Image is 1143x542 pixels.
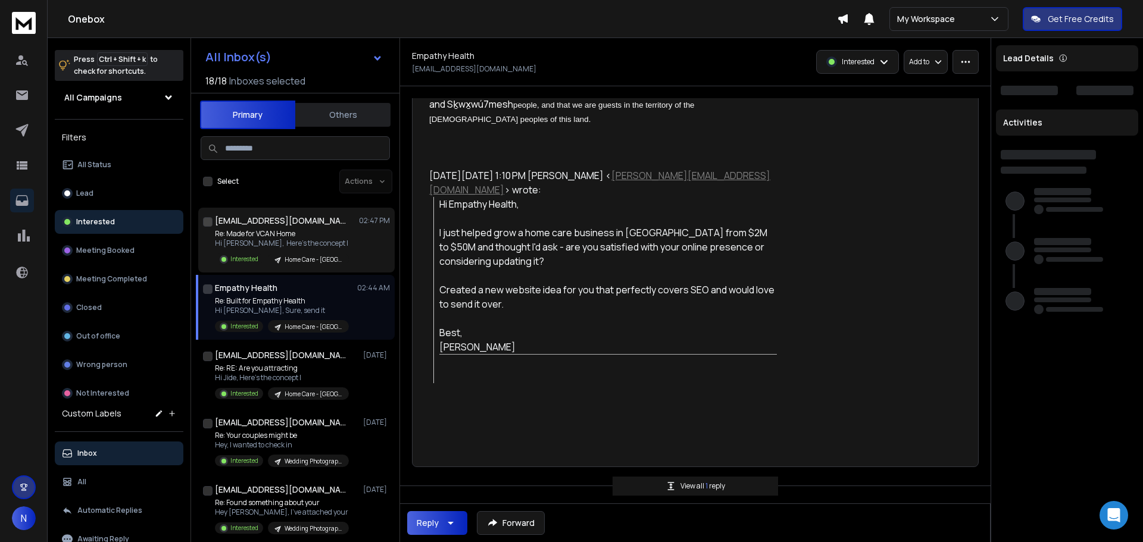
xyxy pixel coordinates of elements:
p: Wedding Photographers [285,457,342,466]
p: Hi Jide, Here's the concept I [215,373,349,383]
h3: Custom Labels [62,408,121,419]
p: Press to check for shortcuts. [74,54,158,77]
p: Not Interested [76,389,129,398]
button: Automatic Replies [55,499,183,522]
button: Not Interested [55,381,183,405]
button: Forward [477,511,545,535]
p: Hey, I wanted to check in [215,440,349,450]
p: Get Free Credits [1048,13,1114,25]
p: Re: RE: Are you attracting [215,364,349,373]
h1: Empathy Health [215,282,277,294]
p: Re: Made for VCAN Home [215,229,349,239]
p: Lead Details [1003,52,1054,64]
h3: Filters [55,129,183,146]
p: View all reply [680,481,725,491]
button: Lead [55,181,183,205]
button: All Campaigns [55,86,183,109]
p: Interested [76,217,115,227]
div: I just helped grow a home care business in [GEOGRAPHIC_DATA] from $2M to $50M and thought I'd ask... [439,225,777,268]
p: All [77,477,86,487]
p: Out of office [76,331,120,341]
span: people, and that we are guests in the territory of the [DEMOGRAPHIC_DATA] peoples of this land. [429,101,697,124]
div: Created a new website idea for you that perfectly covers SEO and would love to send it over. [439,283,777,311]
button: All Status [55,153,183,177]
p: Re: Your couples might be [215,431,349,440]
span: 18 / 18 [205,74,227,88]
p: Add to [909,57,929,67]
p: Closed [76,303,102,312]
h1: All Inbox(s) [205,51,271,63]
div: Reply [417,517,439,529]
p: Home Care - [GEOGRAPHIC_DATA] [285,322,342,331]
button: Reply [407,511,467,535]
p: Interested [230,389,258,398]
p: Hi [PERSON_NAME], Here's the concept I [215,239,349,248]
p: Interested [230,524,258,532]
p: My Workspace [897,13,960,25]
p: Re: Built for Empathy Health [215,296,349,306]
div: Activities [996,109,1138,136]
p: Hi [PERSON_NAME], Sure, send it [215,306,349,315]
span: Ctrl + Shift + k [97,52,148,66]
p: [DATE] [363,418,390,427]
button: All Inbox(s) [196,45,392,69]
h1: [EMAIL_ADDRESS][DOMAIN_NAME] [215,215,346,227]
p: Wrong person [76,360,127,369]
p: 02:47 PM [359,216,390,225]
label: Select [217,177,239,186]
div: Open Intercom Messenger [1100,501,1128,530]
h3: Inboxes selected [229,74,305,88]
p: Hey [PERSON_NAME], I've attached your [215,507,349,517]
button: Wrong person [55,353,183,377]
p: [DATE] [363,485,390,494]
button: Interested [55,210,183,234]
img: logo [12,12,36,34]
h1: [EMAIL_ADDRESS][DOMAIN_NAME] [215,416,346,428]
button: Meeting Booked [55,239,183,262]
h1: Empathy Health [412,50,474,62]
button: Others [295,102,391,128]
p: All Status [77,160,111,170]
p: Meeting Completed [76,274,147,284]
span: 1 [705,481,709,491]
button: N [12,506,36,530]
button: Primary [200,101,295,129]
p: Lead [76,189,93,198]
div: [PERSON_NAME] [439,340,777,354]
button: Out of office [55,324,183,348]
a: [PERSON_NAME][EMAIL_ADDRESS][DOMAIN_NAME] [429,169,770,196]
p: 02:44 AM [357,283,390,293]
button: Get Free Credits [1023,7,1122,31]
button: All [55,470,183,494]
h1: All Campaigns [64,92,122,104]
p: Wedding Photographers [285,524,342,533]
p: [EMAIL_ADDRESS][DOMAIN_NAME] [412,64,536,74]
p: Interested [842,57,875,67]
p: Interested [230,322,258,331]
p: Home Care - [GEOGRAPHIC_DATA] [285,255,342,264]
h1: [EMAIL_ADDRESS][DOMAIN_NAME] [215,349,346,361]
div: Hi Empathy Health, [439,197,777,211]
p: Meeting Booked [76,246,135,255]
button: Meeting Completed [55,267,183,291]
button: Closed [55,296,183,319]
button: Inbox [55,441,183,465]
div: [DATE][DATE] 1:10 PM [PERSON_NAME] < > wrote: [429,168,777,197]
p: Interested [230,456,258,465]
p: Home Care - [GEOGRAPHIC_DATA] [285,390,342,399]
h1: [EMAIL_ADDRESS][DOMAIN_NAME] [215,484,346,496]
p: Re: Found something about your [215,498,349,507]
div: Best, [439,325,777,340]
p: Automatic Replies [77,506,142,515]
p: Interested [230,255,258,264]
h1: Onebox [68,12,837,26]
p: Inbox [77,449,97,458]
p: [DATE] [363,350,390,360]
